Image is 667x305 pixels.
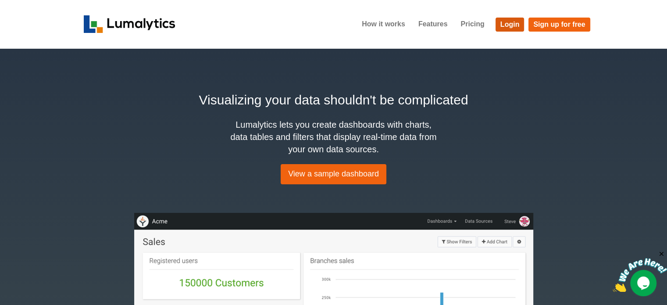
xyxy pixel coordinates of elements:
a: Pricing [454,13,491,35]
a: Login [496,18,524,32]
a: Features [412,13,454,35]
a: How it works [355,13,412,35]
img: logo_v2-f34f87db3d4d9f5311d6c47995059ad6168825a3e1eb260e01c8041e89355404.png [84,15,175,33]
h2: Visualizing your data shouldn't be complicated [84,90,584,110]
a: View a sample dashboard [281,164,386,184]
a: Sign up for free [528,18,590,32]
h4: Lumalytics lets you create dashboards with charts, data tables and filters that display real-time... [228,118,439,155]
iframe: chat widget [613,250,667,292]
